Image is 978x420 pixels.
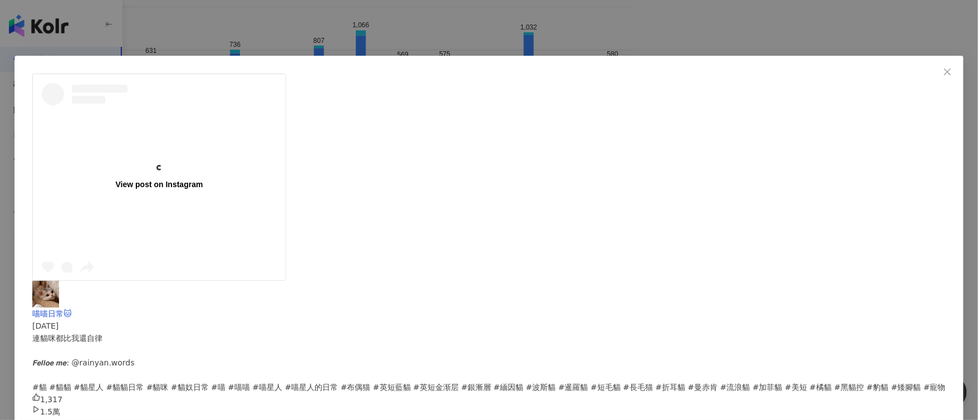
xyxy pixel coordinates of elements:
[33,74,286,280] a: View post on Instagram
[32,309,72,318] span: 喵喵日常🐱
[32,281,59,307] img: KOL Avatar
[116,179,203,189] div: View post on Instagram
[943,67,952,76] span: close
[32,320,946,332] div: [DATE]
[32,332,946,393] div: 連貓咪都比我還自律 𝙁𝙚𝙡𝙡𝙤𝙚 𝙢𝙚: @rainyan.words #貓 #貓貓 #貓星人 #貓貓日常 #貓咪 #貓奴日常 #喵 #喵喵 #喵星人 #喵星人的日常 #布偶猫 #英短藍貓 #英...
[32,406,946,418] div: 1.5萬
[32,393,946,406] div: 1,317
[936,61,959,83] button: Close
[32,281,946,318] a: KOL Avatar喵喵日常🐱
